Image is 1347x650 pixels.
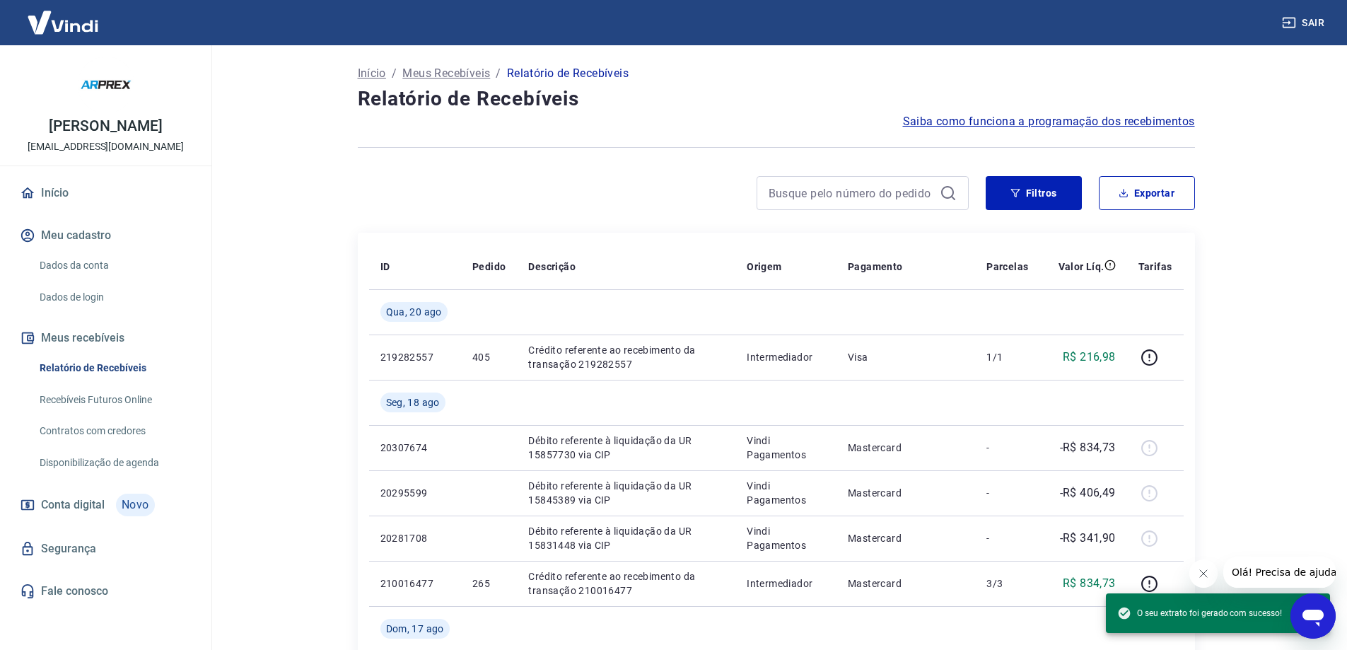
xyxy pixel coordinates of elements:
[1059,260,1104,274] p: Valor Líq.
[747,434,825,462] p: Vindi Pagamentos
[986,260,1028,274] p: Parcelas
[17,1,109,44] img: Vindi
[380,576,450,591] p: 210016477
[34,251,194,280] a: Dados da conta
[380,486,450,500] p: 20295599
[848,486,964,500] p: Mastercard
[1099,176,1195,210] button: Exportar
[528,479,724,507] p: Débito referente à liquidação da UR 15845389 via CIP
[848,531,964,545] p: Mastercard
[986,441,1028,455] p: -
[380,260,390,274] p: ID
[17,533,194,564] a: Segurança
[380,441,450,455] p: 20307674
[1060,530,1116,547] p: -R$ 341,90
[358,65,386,82] a: Início
[986,531,1028,545] p: -
[49,119,162,134] p: [PERSON_NAME]
[1060,484,1116,501] p: -R$ 406,49
[986,486,1028,500] p: -
[769,182,934,204] input: Busque pelo número do pedido
[1063,575,1116,592] p: R$ 834,73
[507,65,629,82] p: Relatório de Recebíveis
[848,576,964,591] p: Mastercard
[747,260,781,274] p: Origem
[848,260,903,274] p: Pagamento
[848,441,964,455] p: Mastercard
[1290,593,1336,639] iframe: Botão para abrir a janela de mensagens
[380,350,450,364] p: 219282557
[386,395,440,410] span: Seg, 18 ago
[116,494,155,516] span: Novo
[528,524,724,552] p: Débito referente à liquidação da UR 15831448 via CIP
[402,65,490,82] a: Meus Recebíveis
[848,350,964,364] p: Visa
[1117,606,1282,620] span: O seu extrato foi gerado com sucesso!
[34,417,194,446] a: Contratos com credores
[380,531,450,545] p: 20281708
[386,305,442,319] span: Qua, 20 ago
[78,57,134,113] img: be45392d-c596-4ade-9991-c59cb8de3230.jpeg
[1060,439,1116,456] p: -R$ 834,73
[1189,559,1218,588] iframe: Fechar mensagem
[17,220,194,251] button: Meu cadastro
[528,569,724,598] p: Crédito referente ao recebimento da transação 210016477
[358,85,1195,113] h4: Relatório de Recebíveis
[986,350,1028,364] p: 1/1
[528,260,576,274] p: Descrição
[986,576,1028,591] p: 3/3
[17,323,194,354] button: Meus recebíveis
[472,350,506,364] p: 405
[17,576,194,607] a: Fale conosco
[17,488,194,522] a: Conta digitalNovo
[17,178,194,209] a: Início
[747,479,825,507] p: Vindi Pagamentos
[1223,557,1336,588] iframe: Mensagem da empresa
[386,622,444,636] span: Dom, 17 ago
[34,283,194,312] a: Dados de login
[1063,349,1116,366] p: R$ 216,98
[34,354,194,383] a: Relatório de Recebíveis
[496,65,501,82] p: /
[8,10,119,21] span: Olá! Precisa de ajuda?
[41,495,105,515] span: Conta digital
[986,176,1082,210] button: Filtros
[747,524,825,552] p: Vindi Pagamentos
[528,343,724,371] p: Crédito referente ao recebimento da transação 219282557
[528,434,724,462] p: Débito referente à liquidação da UR 15857730 via CIP
[1279,10,1330,36] button: Sair
[1138,260,1172,274] p: Tarifas
[392,65,397,82] p: /
[28,139,184,154] p: [EMAIL_ADDRESS][DOMAIN_NAME]
[472,576,506,591] p: 265
[34,448,194,477] a: Disponibilização de agenda
[903,113,1195,130] a: Saiba como funciona a programação dos recebimentos
[472,260,506,274] p: Pedido
[747,576,825,591] p: Intermediador
[34,385,194,414] a: Recebíveis Futuros Online
[747,350,825,364] p: Intermediador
